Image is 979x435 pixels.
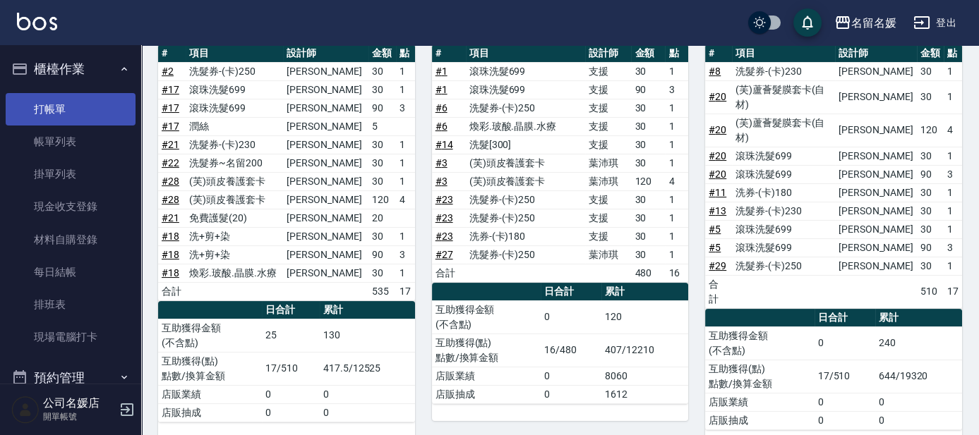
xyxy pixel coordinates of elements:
[631,209,665,227] td: 30
[368,190,396,209] td: 120
[585,172,632,190] td: 葉沛琪
[162,249,179,260] a: #18
[665,227,688,245] td: 1
[541,385,601,403] td: 0
[585,227,632,245] td: 支援
[944,220,962,238] td: 1
[283,245,368,264] td: [PERSON_NAME]
[709,260,726,271] a: #29
[631,190,665,209] td: 30
[705,44,732,63] th: #
[162,267,179,278] a: #18
[432,264,466,282] td: 合計
[368,172,396,190] td: 30
[585,62,632,80] td: 支援
[186,227,283,245] td: 洗+剪+染
[835,165,917,183] td: [PERSON_NAME]
[944,80,962,114] td: 1
[6,360,136,396] button: 預約管理
[186,264,283,282] td: 煥彩.玻酸.晶膜.水療
[6,288,136,321] a: 排班表
[585,245,632,264] td: 葉沛琪
[835,44,917,63] th: 設計師
[466,172,585,190] td: (芙)頭皮養護套卡
[466,245,585,264] td: 洗髮券-(卡)250
[908,10,962,36] button: 登出
[665,264,688,282] td: 16
[705,411,814,429] td: 店販抽成
[835,257,917,275] td: [PERSON_NAME]
[368,245,396,264] td: 90
[631,172,665,190] td: 120
[158,319,262,352] td: 互助獲得金額 (不含點)
[944,44,962,63] th: 點
[436,249,453,260] a: #27
[368,227,396,245] td: 30
[665,117,688,135] td: 1
[368,209,396,227] td: 20
[944,183,962,202] td: 1
[835,80,917,114] td: [PERSON_NAME]
[631,99,665,117] td: 30
[432,283,689,404] table: a dense table
[815,326,875,360] td: 0
[158,44,186,63] th: #
[162,139,179,150] a: #21
[368,154,396,172] td: 30
[631,154,665,172] td: 30
[162,157,179,169] a: #22
[835,62,917,80] td: [PERSON_NAME]
[585,117,632,135] td: 支援
[875,309,962,327] th: 累計
[320,352,415,385] td: 417.5/12525
[585,80,632,99] td: 支援
[162,176,179,187] a: #28
[709,205,726,216] a: #13
[436,176,448,187] a: #3
[541,300,601,333] td: 0
[396,172,415,190] td: 1
[283,264,368,282] td: [PERSON_NAME]
[917,183,944,202] td: 30
[368,62,396,80] td: 30
[436,84,448,95] a: #1
[186,99,283,117] td: 滾珠洗髮699
[944,238,962,257] td: 3
[186,135,283,154] td: 洗髮券-(卡)230
[835,183,917,202] td: [PERSON_NAME]
[732,165,835,183] td: 滾珠洗髮699
[158,301,415,422] table: a dense table
[601,283,688,301] th: 累計
[186,172,283,190] td: (芙)頭皮養護套卡
[585,44,632,63] th: 設計師
[835,238,917,257] td: [PERSON_NAME]
[186,62,283,80] td: 洗髮券-(卡)250
[815,393,875,411] td: 0
[917,275,944,308] td: 510
[835,202,917,220] td: [PERSON_NAME]
[320,385,415,403] td: 0
[368,282,396,300] td: 535
[186,190,283,209] td: (芙)頭皮養護套卡
[320,319,415,352] td: 130
[665,135,688,154] td: 1
[705,309,962,430] table: a dense table
[283,227,368,245] td: [PERSON_NAME]
[541,283,601,301] th: 日合計
[665,172,688,190] td: 4
[432,385,541,403] td: 店販抽成
[6,223,136,256] a: 材料自購登錄
[368,117,396,135] td: 5
[283,172,368,190] td: [PERSON_NAME]
[283,190,368,209] td: [PERSON_NAME]
[665,99,688,117] td: 1
[162,231,179,242] a: #18
[541,333,601,367] td: 16/480
[432,333,541,367] td: 互助獲得(點) 點數/換算金額
[396,264,415,282] td: 1
[917,202,944,220] td: 30
[283,209,368,227] td: [PERSON_NAME]
[186,44,283,63] th: 項目
[793,8,822,37] button: save
[11,396,40,424] img: Person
